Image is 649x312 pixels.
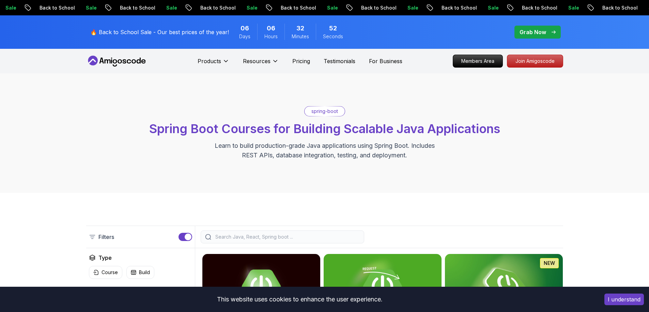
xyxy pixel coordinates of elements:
h2: Type [98,254,112,262]
span: Spring Boot Courses for Building Scalable Java Applications [149,121,500,136]
p: Back to School [435,4,481,11]
p: Sale [160,4,182,11]
span: 52 Seconds [329,24,337,33]
p: Back to School [355,4,401,11]
p: Build [139,269,150,276]
p: NEW [544,260,555,267]
button: Build [126,266,154,279]
p: Products [198,57,221,65]
input: Search Java, React, Spring boot ... [214,233,360,240]
button: Course [89,266,122,279]
p: Back to School [596,4,642,11]
p: Back to School [113,4,160,11]
p: Sale [79,4,101,11]
p: Sale [321,4,342,11]
a: Join Amigoscode [507,55,563,68]
p: Back to School [194,4,240,11]
p: Course [102,269,118,276]
p: Sale [240,4,262,11]
p: Sale [401,4,423,11]
a: Members Area [453,55,503,68]
span: Days [239,33,250,40]
span: Seconds [323,33,343,40]
p: Grab Now [520,28,546,36]
p: Join Amigoscode [507,55,563,67]
div: This website uses cookies to enhance the user experience. [5,292,594,307]
button: Resources [243,57,279,71]
span: 32 Minutes [296,24,304,33]
p: Resources [243,57,271,65]
button: Accept cookies [604,294,644,305]
p: Filters [98,233,114,241]
p: Back to School [515,4,562,11]
p: Learn to build production-grade Java applications using Spring Boot. Includes REST APIs, database... [210,141,439,160]
p: spring-boot [311,108,338,115]
p: 🔥 Back to School Sale - Our best prices of the year! [90,28,229,36]
p: Sale [562,4,584,11]
p: Back to School [274,4,321,11]
span: 6 Hours [267,24,275,33]
span: 6 Days [241,24,249,33]
p: Back to School [33,4,79,11]
a: Testimonials [324,57,355,65]
p: Sale [481,4,503,11]
a: Pricing [292,57,310,65]
button: Products [198,57,229,71]
span: Hours [264,33,278,40]
a: For Business [369,57,402,65]
span: Minutes [292,33,309,40]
